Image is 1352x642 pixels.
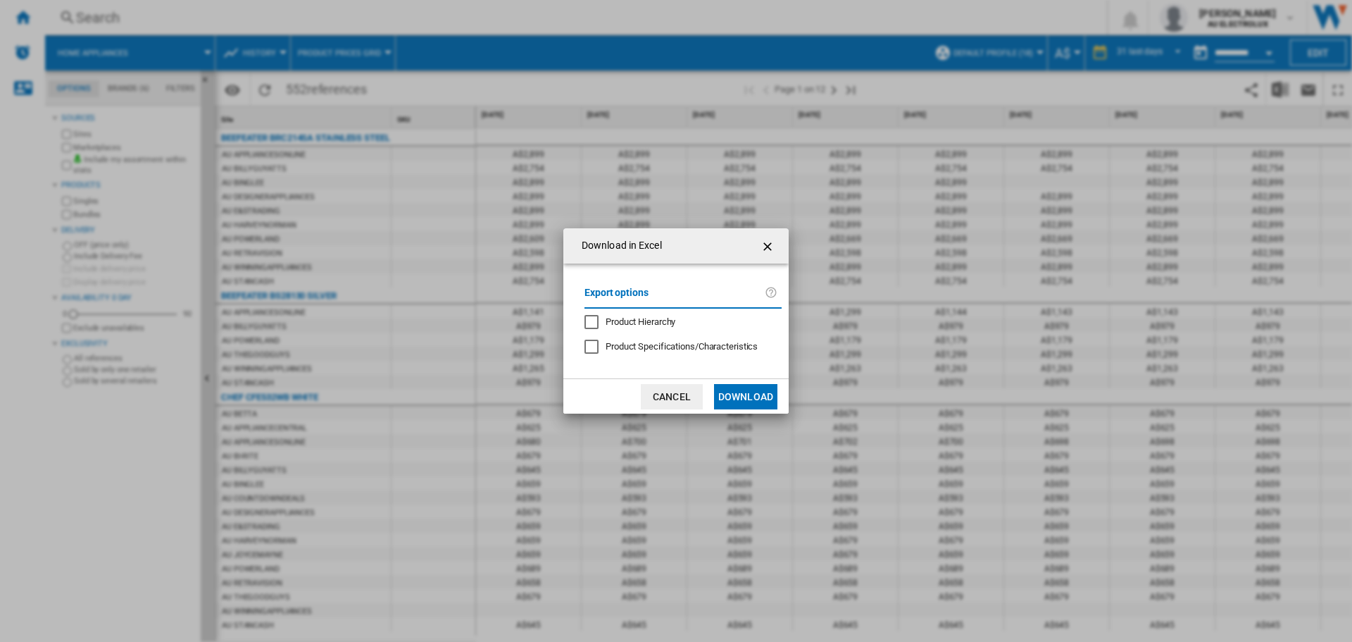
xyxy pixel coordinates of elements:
[606,340,758,353] div: Only applies to Category View
[714,384,777,409] button: Download
[641,384,703,409] button: Cancel
[584,285,765,311] label: Export options
[584,316,770,329] md-checkbox: Product Hierarchy
[760,238,777,255] ng-md-icon: getI18NText('BUTTONS.CLOSE_DIALOG')
[755,232,783,260] button: getI18NText('BUTTONS.CLOSE_DIALOG')
[606,341,758,352] span: Product Specifications/Characteristics
[606,316,675,327] span: Product Hierarchy
[575,239,662,253] h4: Download in Excel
